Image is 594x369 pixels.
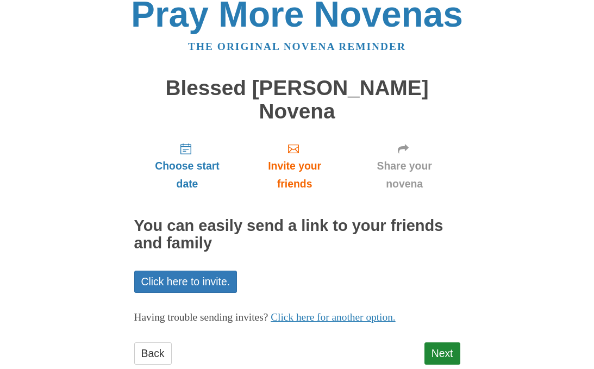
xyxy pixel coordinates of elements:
a: Click here to invite. [134,271,237,293]
a: Choose start date [134,134,241,198]
h1: Blessed [PERSON_NAME] Novena [134,77,460,123]
h2: You can easily send a link to your friends and family [134,217,460,252]
a: The original novena reminder [188,41,406,52]
span: Invite your friends [251,157,337,193]
a: Back [134,342,172,365]
span: Share your novena [360,157,449,193]
span: Choose start date [145,157,230,193]
a: Invite your friends [240,134,348,198]
a: Share your novena [349,134,460,198]
span: Having trouble sending invites? [134,311,268,323]
a: Click here for another option. [271,311,396,323]
a: Next [424,342,460,365]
